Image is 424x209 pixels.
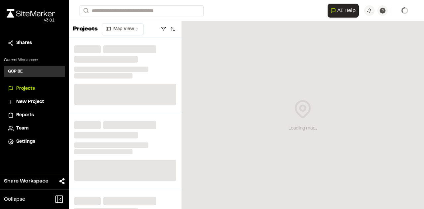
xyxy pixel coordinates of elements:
a: Team [8,125,61,132]
h3: GCP BE [8,69,23,75]
a: Projects [8,85,61,92]
span: Collapse [4,195,25,203]
a: Settings [8,138,61,145]
a: Shares [8,39,61,47]
span: New Project [16,98,44,106]
a: Reports [8,112,61,119]
span: AI Help [337,7,356,15]
span: Settings [16,138,35,145]
button: Search [79,5,91,16]
button: Open AI Assistant [328,4,359,18]
p: Projects [73,25,98,34]
span: Team [16,125,28,132]
p: Current Workspace [4,57,65,63]
div: Oh geez...please don't... [7,18,55,24]
div: Open AI Assistant [328,4,361,18]
span: Share Workspace [4,177,48,185]
a: New Project [8,98,61,106]
span: Shares [16,39,32,47]
div: Loading map... [289,125,317,132]
img: rebrand.png [7,9,55,18]
span: Projects [16,85,35,92]
span: Reports [16,112,34,119]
